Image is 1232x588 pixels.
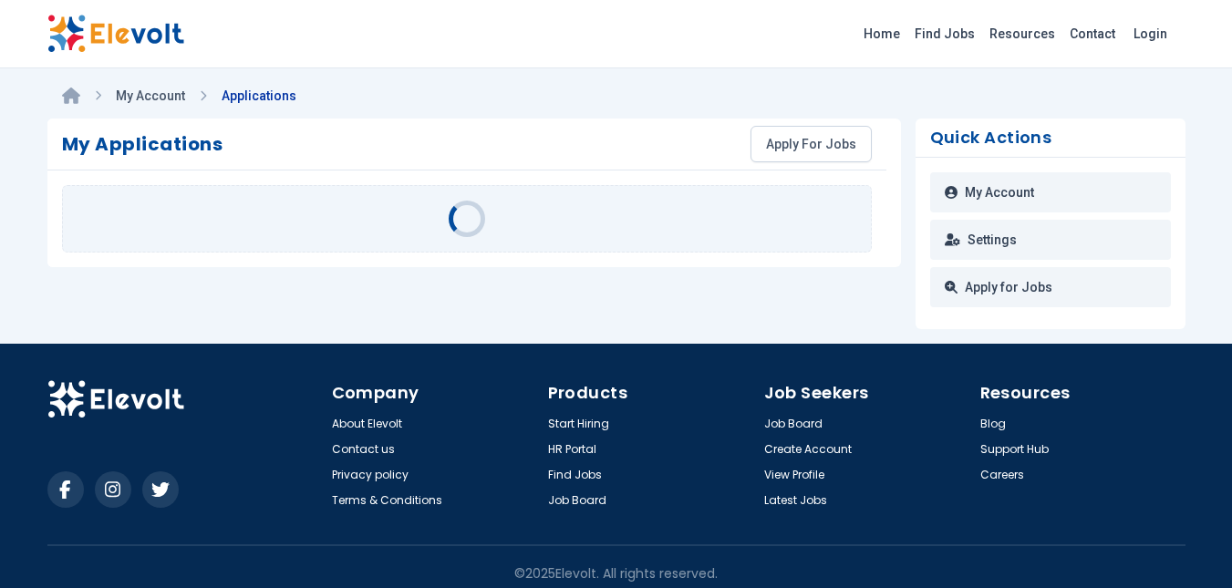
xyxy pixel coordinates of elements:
[62,131,223,157] h2: My Applications
[980,442,1049,457] a: Support Hub
[332,493,442,508] a: Terms & Conditions
[980,417,1006,431] a: Blog
[332,442,395,457] a: Contact us
[332,380,537,406] h4: Company
[930,267,1171,307] a: Apply for Jobs
[548,417,609,431] a: Start Hiring
[441,193,492,244] div: Loading...
[548,380,753,406] h4: Products
[332,417,402,431] a: About Elevolt
[514,564,718,583] p: © 2025 Elevolt. All rights reserved.
[548,468,602,482] a: Find Jobs
[47,380,184,418] img: Elevolt
[764,380,969,406] h4: Job Seekers
[332,468,409,482] a: Privacy policy
[856,19,907,48] a: Home
[982,19,1062,48] a: Resources
[764,442,852,457] a: Create Account
[548,442,596,457] a: HR Portal
[930,172,1171,212] a: My Account
[116,88,185,103] a: My Account
[980,380,1185,406] h4: Resources
[907,19,982,48] a: Find Jobs
[764,493,827,508] a: Latest Jobs
[980,468,1024,482] a: Careers
[548,493,606,508] a: Job Board
[1062,19,1123,48] a: Contact
[930,220,1171,260] a: Settings
[764,417,823,431] a: Job Board
[222,88,296,103] a: Applications
[764,468,824,482] a: View Profile
[930,129,1171,146] h3: Quick Actions
[1123,15,1178,52] a: Login
[47,15,184,53] img: Elevolt
[751,126,872,162] a: Apply For Jobs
